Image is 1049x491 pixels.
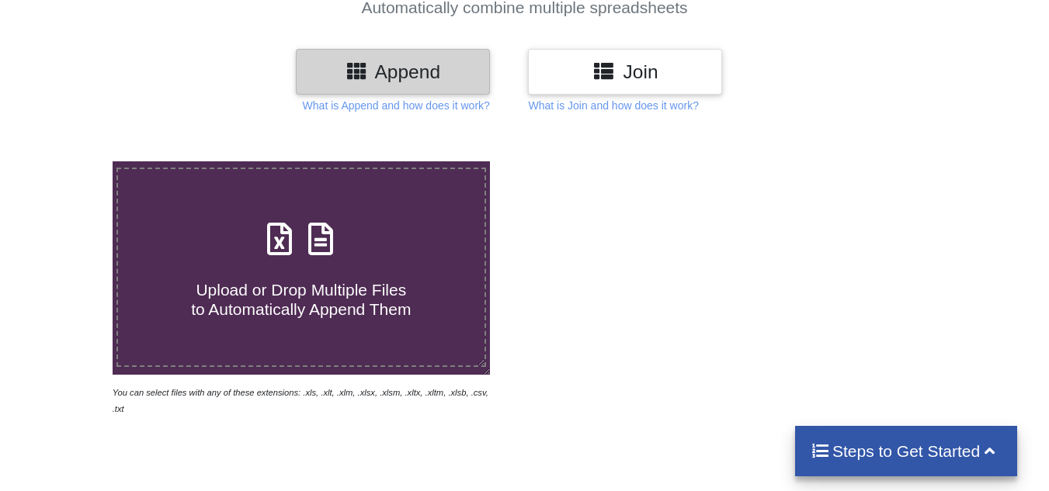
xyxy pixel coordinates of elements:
[303,98,490,113] p: What is Append and how does it work?
[307,61,478,83] h3: Append
[528,98,698,113] p: What is Join and how does it work?
[113,388,488,413] i: You can select files with any of these extensions: .xls, .xlt, .xlm, .xlsx, .xlsm, .xltx, .xltm, ...
[191,281,411,318] span: Upload or Drop Multiple Files to Automatically Append Them
[540,61,710,83] h3: Join
[811,441,1002,461] h4: Steps to Get Started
